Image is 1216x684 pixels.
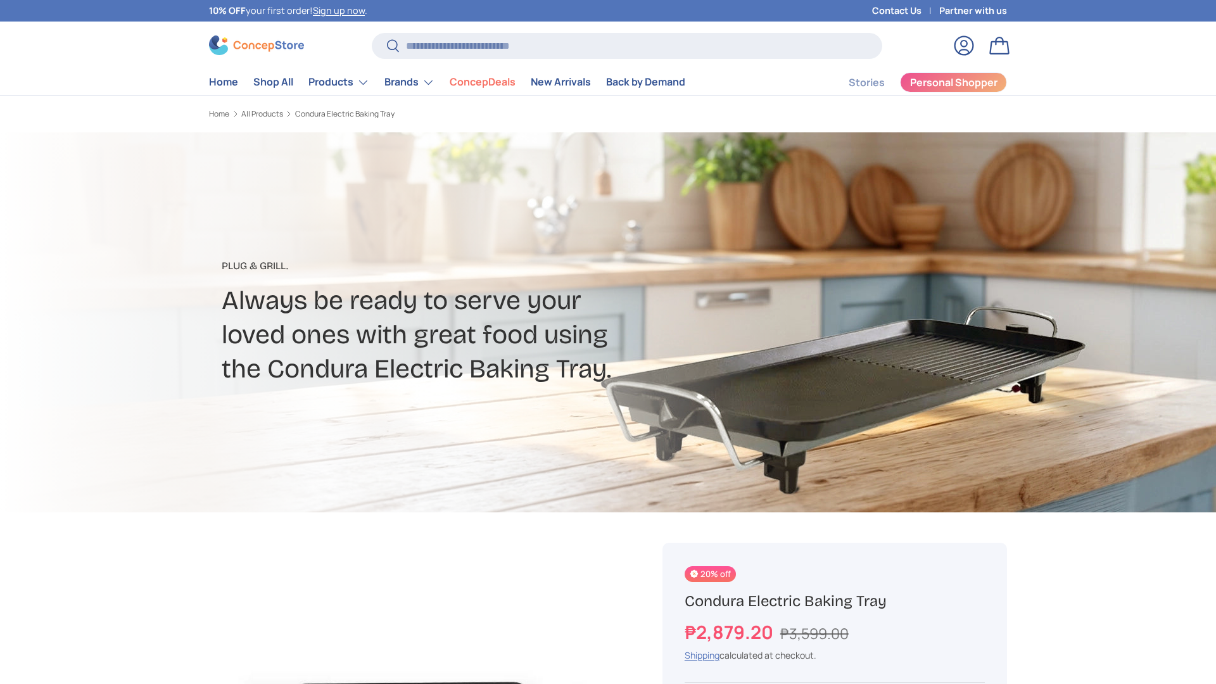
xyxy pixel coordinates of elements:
a: Sign up now [313,4,365,16]
a: Brands [384,70,434,95]
a: Personal Shopper [900,72,1007,92]
a: Home [209,110,229,118]
img: ConcepStore [209,35,304,55]
a: Shipping [685,649,719,661]
s: ₱3,599.00 [780,623,849,643]
a: Contact Us [872,4,939,18]
nav: Breadcrumbs [209,108,632,120]
a: Shop All [253,70,293,94]
nav: Secondary [818,70,1007,95]
a: New Arrivals [531,70,591,94]
nav: Primary [209,70,685,95]
p: Plug & Grill. [222,258,708,274]
strong: 10% OFF [209,4,246,16]
a: ConcepDeals [450,70,516,94]
strong: ₱2,879.20 [685,619,776,645]
a: All Products [241,110,283,118]
a: Condura Electric Baking Tray [295,110,395,118]
a: Partner with us [939,4,1007,18]
a: Products [308,70,369,95]
span: 20% off [685,566,736,582]
a: Stories [849,70,885,95]
summary: Brands [377,70,442,95]
a: Back by Demand [606,70,685,94]
summary: Products [301,70,377,95]
p: your first order! . [209,4,367,18]
div: calculated at checkout. [685,649,985,662]
h1: Condura Electric Baking Tray [685,592,985,611]
h2: Always be ready to serve your loved ones with great food using the Condura Electric Baking Tray. [222,284,708,386]
a: Home [209,70,238,94]
span: Personal Shopper [910,77,997,87]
